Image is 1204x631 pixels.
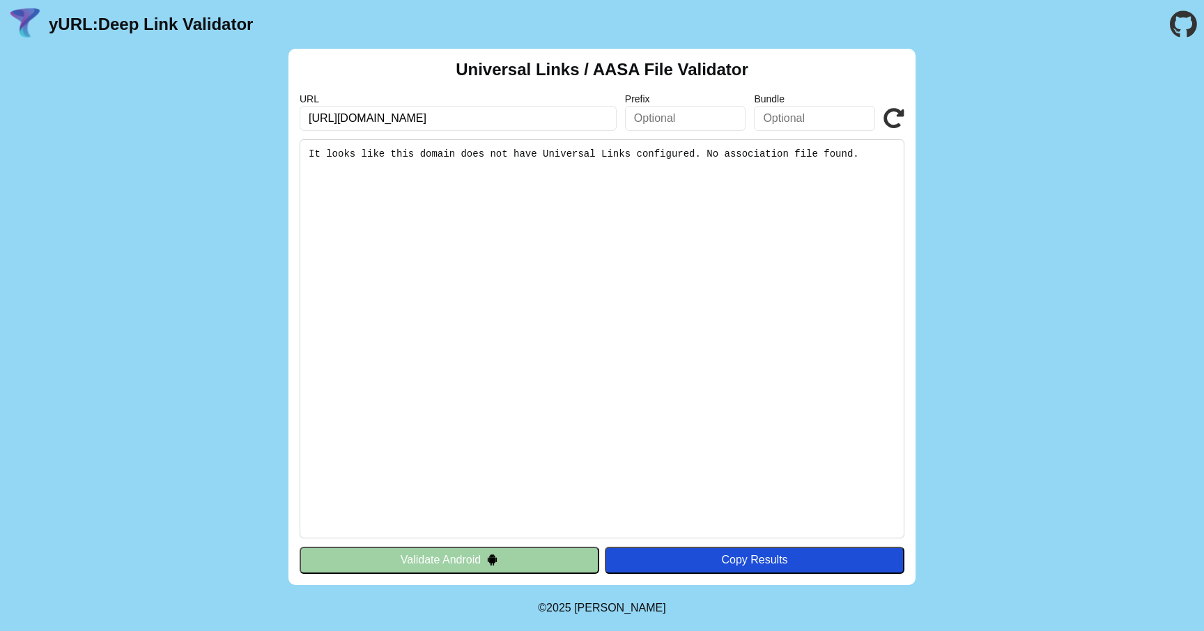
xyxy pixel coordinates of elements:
[605,547,904,573] button: Copy Results
[7,6,43,42] img: yURL Logo
[625,106,746,131] input: Optional
[612,554,897,566] div: Copy Results
[486,554,498,566] img: droidIcon.svg
[300,93,617,104] label: URL
[538,585,665,631] footer: ©
[300,139,904,538] pre: It looks like this domain does not have Universal Links configured. No association file found.
[546,602,571,614] span: 2025
[49,15,253,34] a: yURL:Deep Link Validator
[754,93,875,104] label: Bundle
[456,60,748,79] h2: Universal Links / AASA File Validator
[574,602,666,614] a: Michael Ibragimchayev's Personal Site
[625,93,746,104] label: Prefix
[300,106,617,131] input: Required
[754,106,875,131] input: Optional
[300,547,599,573] button: Validate Android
